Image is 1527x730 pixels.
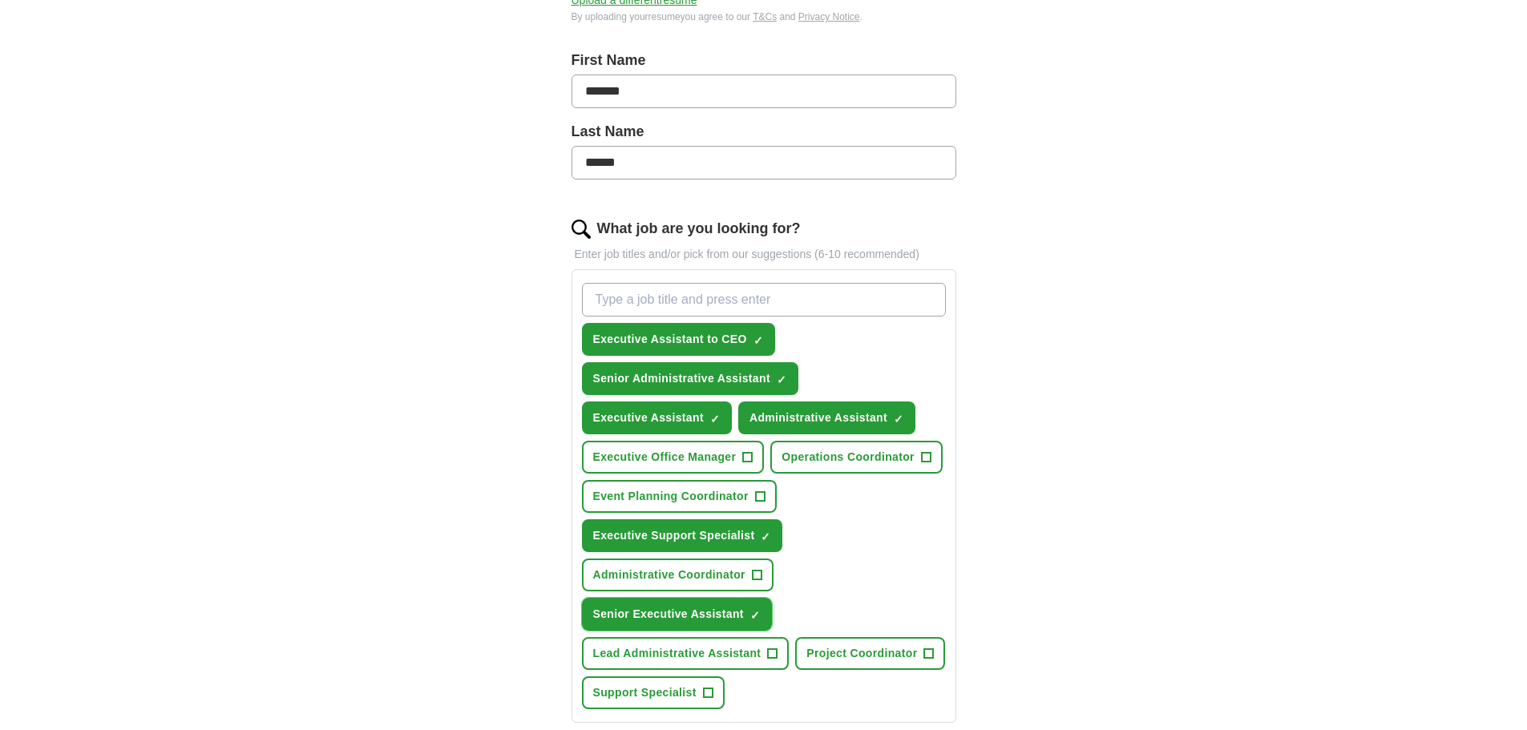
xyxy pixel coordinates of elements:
span: ✓ [753,334,763,347]
div: By uploading your resume you agree to our and . [572,10,956,24]
span: Administrative Coordinator [593,567,745,583]
p: Enter job titles and/or pick from our suggestions (6-10 recommended) [572,246,956,263]
span: ✓ [750,609,760,622]
span: Executive Office Manager [593,449,737,466]
span: Senior Administrative Assistant [593,370,770,387]
button: Administrative Coordinator [582,559,774,591]
span: Executive Support Specialist [593,527,755,544]
button: Support Specialist [582,676,725,709]
span: Project Coordinator [806,645,917,662]
button: Senior Executive Assistant✓ [582,598,772,631]
label: First Name [572,50,956,71]
button: Executive Assistant to CEO✓ [582,323,775,356]
button: Senior Administrative Assistant✓ [582,362,798,395]
input: Type a job title and press enter [582,283,946,317]
span: Operations Coordinator [782,449,915,466]
button: Operations Coordinator [770,441,943,474]
button: Executive Assistant✓ [582,401,732,434]
span: Executive Assistant to CEO [593,331,747,348]
span: Administrative Assistant [749,409,887,426]
button: Executive Office Manager [582,441,765,474]
a: T&Cs [753,11,777,22]
button: Event Planning Coordinator [582,480,777,513]
span: Event Planning Coordinator [593,488,749,505]
span: ✓ [777,373,786,386]
button: Lead Administrative Assistant [582,637,790,670]
span: ✓ [761,530,770,543]
label: What job are you looking for? [597,218,801,240]
label: Last Name [572,121,956,143]
span: Support Specialist [593,684,697,701]
a: Privacy Notice [798,11,860,22]
button: Administrative Assistant✓ [738,401,915,434]
span: Lead Administrative Assistant [593,645,761,662]
button: Project Coordinator [795,637,945,670]
img: search.png [572,220,591,239]
span: Executive Assistant [593,409,704,426]
span: ✓ [710,413,720,425]
button: Executive Support Specialist✓ [582,519,783,552]
span: Senior Executive Assistant [593,606,744,623]
span: ✓ [894,413,903,425]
